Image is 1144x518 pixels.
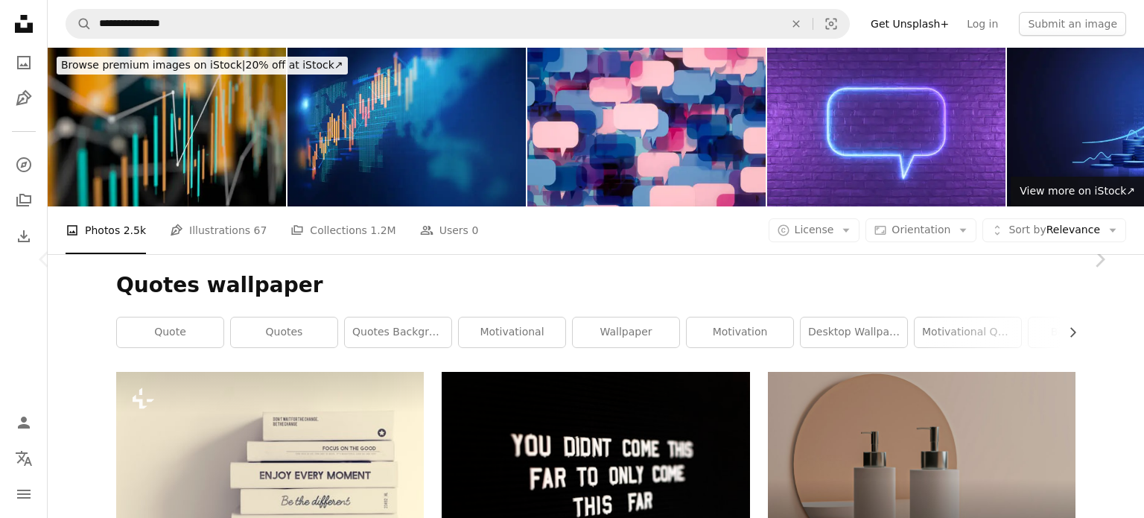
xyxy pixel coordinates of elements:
[116,468,424,481] a: Books stack on white background ***These are our own 3D generic designs. They do not infringe on ...
[254,222,267,239] span: 67
[527,48,766,206] img: Speech Bubble
[290,206,395,254] a: Collections 1.2M
[1020,185,1135,197] span: View more on iStock ↗
[813,10,849,38] button: Visual search
[420,206,479,254] a: Users 0
[1029,318,1135,347] a: background
[1008,224,1046,236] span: Sort by
[170,206,267,254] a: Illustrations 67
[459,318,565,347] a: motivational
[231,318,337,347] a: quotes
[915,318,1021,347] a: motivational quotes
[9,186,39,215] a: Collections
[1008,223,1100,238] span: Relevance
[767,48,1005,206] img: Neon Lighting Glowing Speech Bubble on Black Brick Wall
[1019,12,1126,36] button: Submit an image
[442,467,749,481] a: you didnt come this far to only come this far lighted text
[66,10,92,38] button: Search Unsplash
[370,222,395,239] span: 1.2M
[9,150,39,180] a: Explore
[780,10,813,38] button: Clear
[958,12,1007,36] a: Log in
[862,12,958,36] a: Get Unsplash+
[795,224,834,236] span: License
[801,318,907,347] a: desktop wallpaper
[573,318,679,347] a: wallpaper
[345,318,451,347] a: quotes background
[287,48,526,206] img: stock market investment graph with indicator and volume data.
[687,318,793,347] a: motivation
[116,272,1075,299] h1: Quotes wallpaper
[982,218,1126,242] button: Sort byRelevance
[48,48,286,206] img: Financial and Technical Data Analysis Graph Showing Search Findings
[117,318,223,347] a: quote
[9,83,39,113] a: Illustrations
[61,59,245,71] span: Browse premium images on iStock |
[9,408,39,438] a: Log in / Sign up
[48,48,357,83] a: Browse premium images on iStock|20% off at iStock↗
[769,218,860,242] button: License
[9,48,39,78] a: Photos
[66,9,850,39] form: Find visuals sitewide
[865,218,976,242] button: Orientation
[61,59,343,71] span: 20% off at iStock ↗
[1059,318,1075,347] button: scroll list to the right
[892,224,950,236] span: Orientation
[9,443,39,473] button: Language
[9,479,39,509] button: Menu
[1055,188,1144,331] a: Next
[471,222,478,239] span: 0
[1011,177,1144,206] a: View more on iStock↗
